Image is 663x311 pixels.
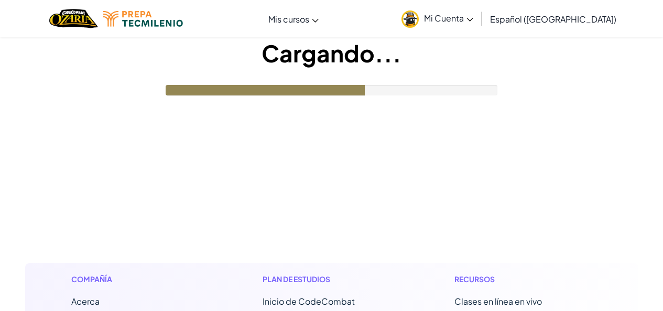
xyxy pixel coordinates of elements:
a: Clases en línea en vivo [454,296,542,307]
font: Mis cursos [268,14,309,25]
img: Logotipo de Tecmilenio [103,11,183,27]
img: avatar [401,10,419,28]
font: Plan de estudios [263,274,330,284]
img: Hogar [49,8,98,29]
font: Compañía [71,274,112,284]
a: Mi Cuenta [396,2,479,35]
a: Español ([GEOGRAPHIC_DATA]) [485,5,622,33]
a: Mis cursos [263,5,324,33]
a: Logotipo de Ozaria de CodeCombat [49,8,98,29]
span: Español ([GEOGRAPHIC_DATA]) [490,14,616,25]
a: Acerca [71,296,100,307]
font: Cargando... [262,38,401,68]
font: Inicio de CodeCombat [263,296,355,307]
font: Recursos [454,274,495,284]
font: Mi Cuenta [424,13,464,24]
